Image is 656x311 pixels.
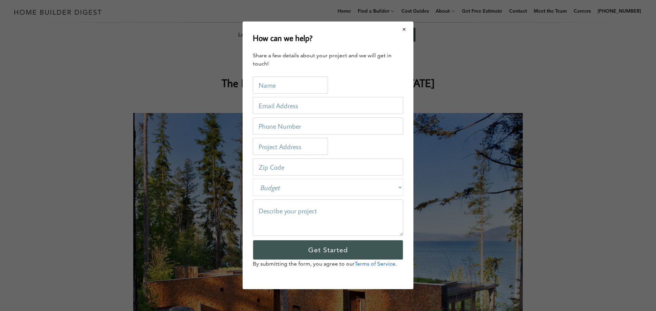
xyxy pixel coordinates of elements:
button: Close modal [395,22,413,37]
input: Project Address [253,138,328,155]
a: Terms of Service [355,261,395,267]
input: Get Started [253,240,403,260]
input: Email Address [253,97,403,114]
input: Name [253,77,328,94]
h2: How can we help? [253,32,313,44]
input: Zip Code [253,159,403,176]
iframe: Drift Widget Chat Controller [525,262,648,303]
div: Share a few details about your project and we will get in touch! [253,52,403,68]
input: Phone Number [253,118,403,135]
p: By submitting the form, you agree to our . [253,260,403,268]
